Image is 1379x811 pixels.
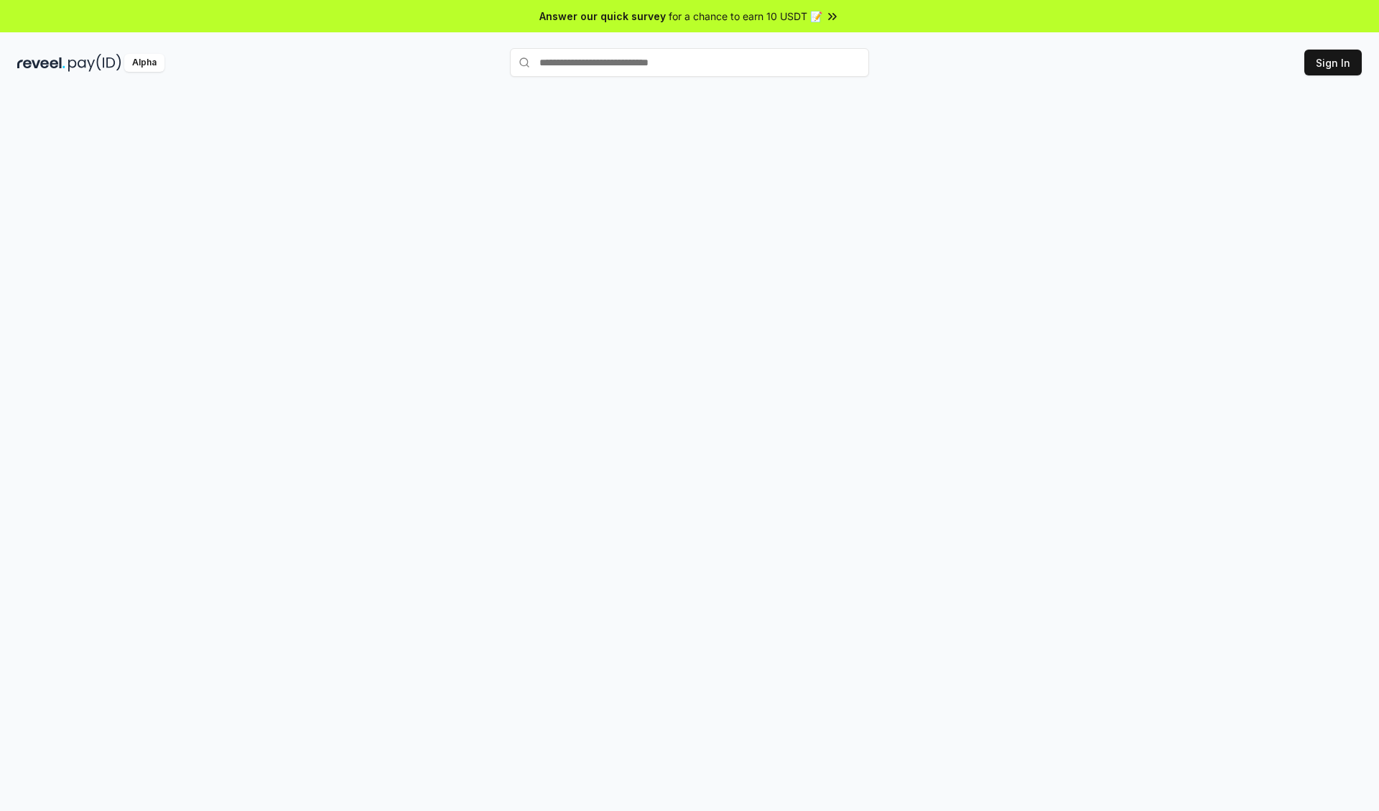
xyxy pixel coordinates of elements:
span: Answer our quick survey [539,9,666,24]
span: for a chance to earn 10 USDT 📝 [669,9,822,24]
img: reveel_dark [17,54,65,72]
div: Alpha [124,54,164,72]
img: pay_id [68,54,121,72]
button: Sign In [1304,50,1362,75]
